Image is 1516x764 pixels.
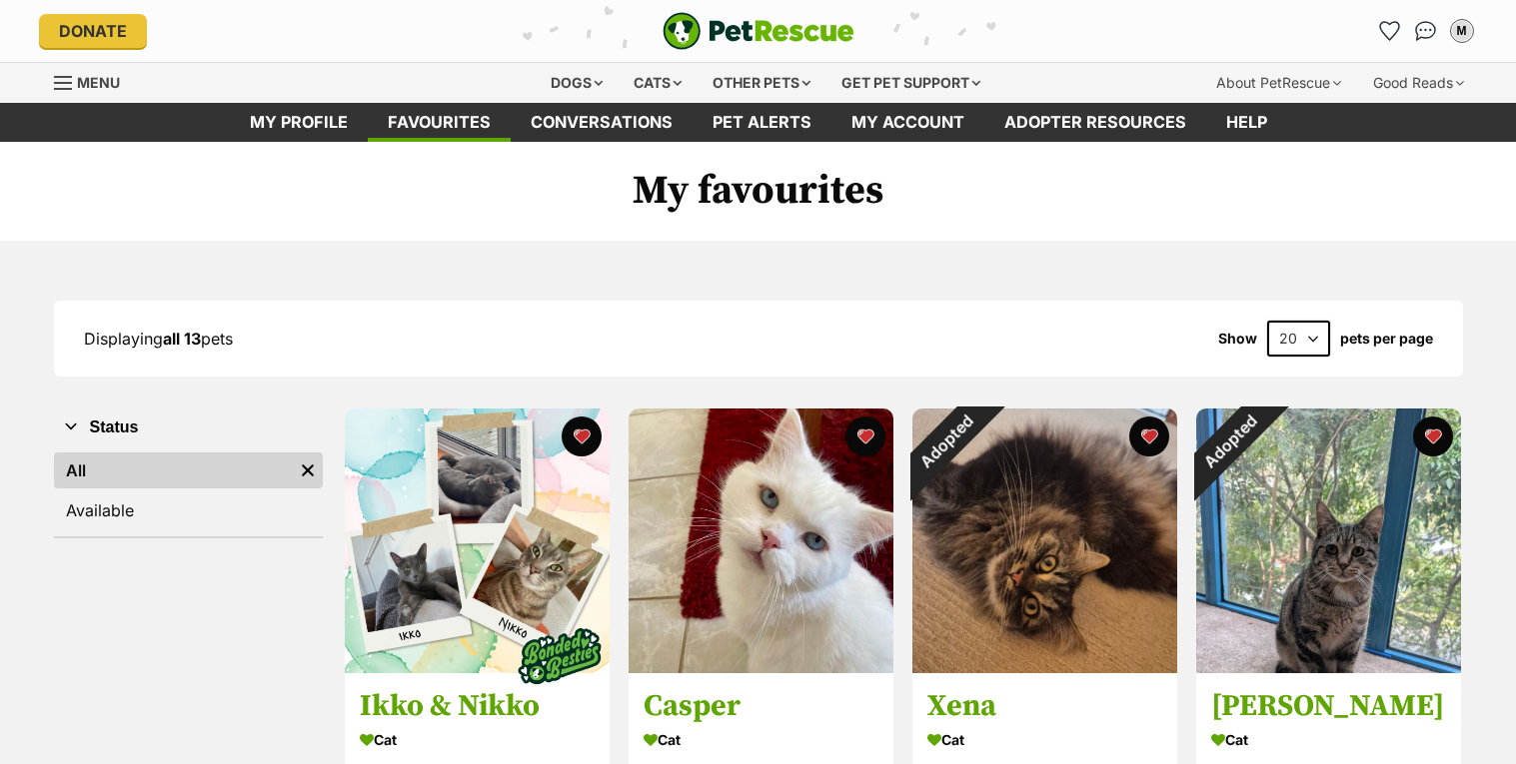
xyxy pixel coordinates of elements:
a: My profile [230,103,368,142]
a: Remove filter [293,452,323,488]
strong: all 13 [163,329,201,349]
a: conversations [511,103,693,142]
img: logo-e224e6f780fb5917bec1dbf3a21bbac754714ae5b6737aabdf751b685950b380.svg [663,12,854,50]
a: Favourites [1374,15,1406,47]
span: Menu [77,74,120,91]
div: Status [54,448,323,536]
div: Cat [360,726,595,755]
ul: Account quick links [1374,15,1478,47]
a: PetRescue [663,12,854,50]
button: favourite [1413,416,1453,456]
div: Cat [1211,726,1446,755]
button: My account [1446,15,1478,47]
a: Help [1206,103,1287,142]
a: Conversations [1410,15,1442,47]
div: Good Reads [1359,63,1478,103]
label: pets per page [1340,331,1433,347]
img: chat-41dd97257d64d25036548639549fe6c8038ab92f7586957e7f3b1b290dea8141.svg [1415,21,1436,41]
h3: Ikko & Nikko [360,688,595,726]
h3: Xena [927,688,1162,726]
span: Displaying pets [84,329,233,349]
img: Latrell [1196,408,1461,673]
a: All [54,452,293,488]
a: Menu [54,63,134,99]
a: Adopted [912,657,1177,677]
a: Adopter resources [984,103,1206,142]
a: Available [54,492,323,528]
div: Get pet support [827,63,994,103]
div: Cat [927,726,1162,755]
button: favourite [562,416,602,456]
a: Pet alerts [693,103,831,142]
a: My account [831,103,984,142]
img: Casper [629,408,893,673]
h3: Casper [644,688,878,726]
button: favourite [1129,416,1169,456]
button: favourite [845,416,885,456]
div: Adopted [1169,382,1288,501]
h3: [PERSON_NAME] [1211,688,1446,726]
div: Other pets [699,63,824,103]
div: Adopted [885,382,1004,501]
img: bonded besties [510,607,610,707]
a: Donate [39,14,147,48]
span: Show [1218,331,1257,347]
img: Ikko & Nikko [345,408,610,673]
div: Dogs [537,63,617,103]
img: Xena [912,408,1177,673]
button: Status [54,414,323,440]
div: Cat [644,726,878,755]
div: Cats [620,63,696,103]
div: M [1452,21,1472,41]
a: Adopted [1196,657,1461,677]
div: About PetRescue [1202,63,1355,103]
a: Favourites [368,103,511,142]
